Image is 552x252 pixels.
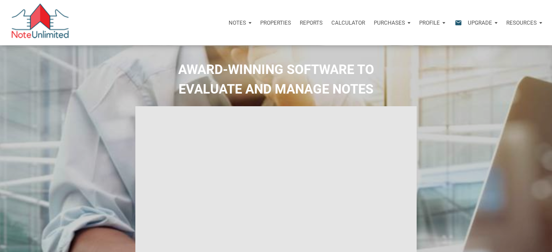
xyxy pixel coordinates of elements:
[449,12,463,34] button: email
[506,20,537,26] p: Resources
[369,12,415,34] button: Purchases
[331,20,365,26] p: Calculator
[229,20,246,26] p: Notes
[419,20,440,26] p: Profile
[295,12,327,34] button: Reports
[260,20,291,26] p: Properties
[256,12,295,34] a: Properties
[463,12,502,34] button: Upgrade
[224,12,256,34] button: Notes
[454,18,463,27] i: email
[5,60,547,99] h2: AWARD-WINNING SOFTWARE TO EVALUATE AND MANAGE NOTES
[327,12,369,34] a: Calculator
[300,20,323,26] p: Reports
[502,12,547,34] button: Resources
[374,20,405,26] p: Purchases
[468,20,492,26] p: Upgrade
[415,12,450,34] button: Profile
